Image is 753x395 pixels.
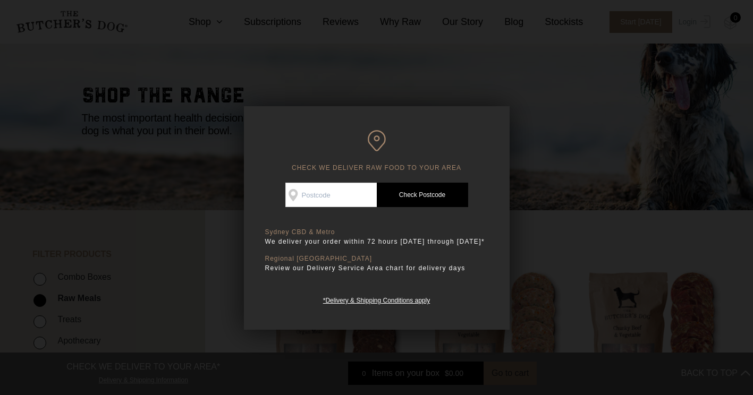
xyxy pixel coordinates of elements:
[377,183,468,207] a: Check Postcode
[285,183,377,207] input: Postcode
[265,130,488,172] h6: CHECK WE DELIVER RAW FOOD TO YOUR AREA
[265,263,488,273] p: Review our Delivery Service Area chart for delivery days
[265,255,488,263] p: Regional [GEOGRAPHIC_DATA]
[265,236,488,247] p: We deliver your order within 72 hours [DATE] through [DATE]*
[323,294,430,304] a: *Delivery & Shipping Conditions apply
[265,228,488,236] p: Sydney CBD & Metro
